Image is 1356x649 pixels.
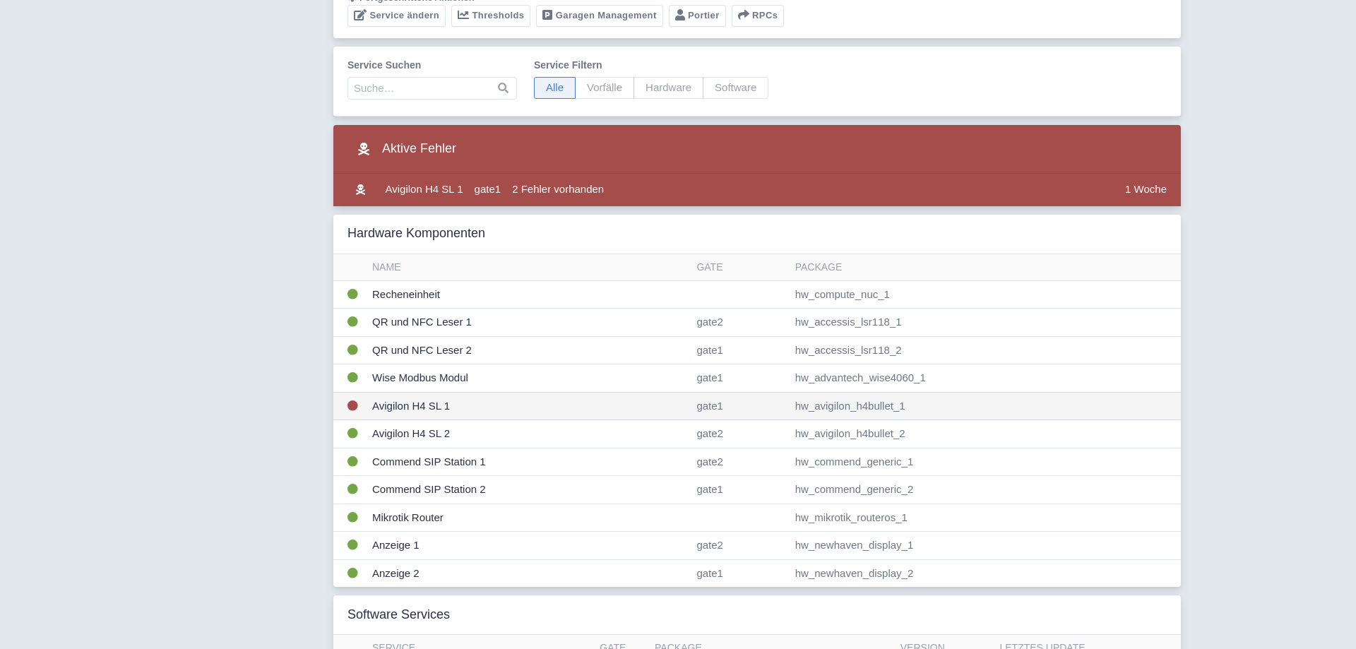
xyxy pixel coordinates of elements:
td: hw_avigilon_h4bullet_2 [790,420,1181,448]
td: Anzeige 1 [367,532,691,560]
a: Garagen Management [536,5,662,27]
td: hw_commend_generic_1 [790,448,1181,476]
td: gate1 [691,336,789,364]
td: hw_mikrotik_routeros_1 [790,504,1181,532]
a: Service ändern [347,5,446,27]
td: gate2 [691,448,789,476]
label: Service filtern [534,58,768,73]
td: hw_commend_generic_2 [790,476,1181,504]
span: Software [703,77,768,99]
a: Thresholds [451,5,530,27]
td: QR und NFC Leser 2 [367,336,691,364]
button: RPCs [732,5,785,27]
th: Gate [691,254,789,281]
td: gate2 [691,532,789,560]
span: 2 Fehler vorhanden [512,183,604,195]
td: Avigilon H4 SL 2 [367,420,691,448]
td: Wise Modbus Modul [367,364,691,393]
a: Portier [669,5,726,27]
th: Name [367,254,691,281]
td: hw_avigilon_h4bullet_1 [790,392,1181,420]
span: Alle [534,77,576,99]
td: gate2 [691,420,789,448]
input: Suche… [347,77,517,100]
td: Mikrotik Router [367,504,691,532]
td: Avigilon H4 SL 1 [367,392,691,420]
h3: Aktive Fehler [347,136,456,162]
td: 1 Woche [1119,174,1181,206]
td: Commend SIP Station 2 [367,476,691,504]
td: Recheneinheit [367,280,691,309]
td: Commend SIP Station 1 [367,448,691,476]
td: gate1 [691,476,789,504]
span: Hardware [634,77,703,99]
span: Vorfälle [575,77,634,99]
h3: Hardware Komponenten [347,226,485,242]
td: Avigilon H4 SL 1 [380,174,469,206]
td: gate2 [691,309,789,337]
td: hw_newhaven_display_2 [790,559,1181,587]
td: hw_accessis_lsr118_1 [790,309,1181,337]
td: QR und NFC Leser 1 [367,309,691,337]
td: gate1 [691,364,789,393]
td: hw_advantech_wise4060_1 [790,364,1181,393]
td: hw_accessis_lsr118_2 [790,336,1181,364]
td: Anzeige 2 [367,559,691,587]
td: gate1 [691,392,789,420]
label: Service suchen [347,58,517,73]
th: Package [790,254,1181,281]
h3: Software Services [347,607,450,623]
td: gate1 [691,559,789,587]
td: hw_compute_nuc_1 [790,280,1181,309]
td: gate1 [469,174,507,206]
td: hw_newhaven_display_1 [790,532,1181,560]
